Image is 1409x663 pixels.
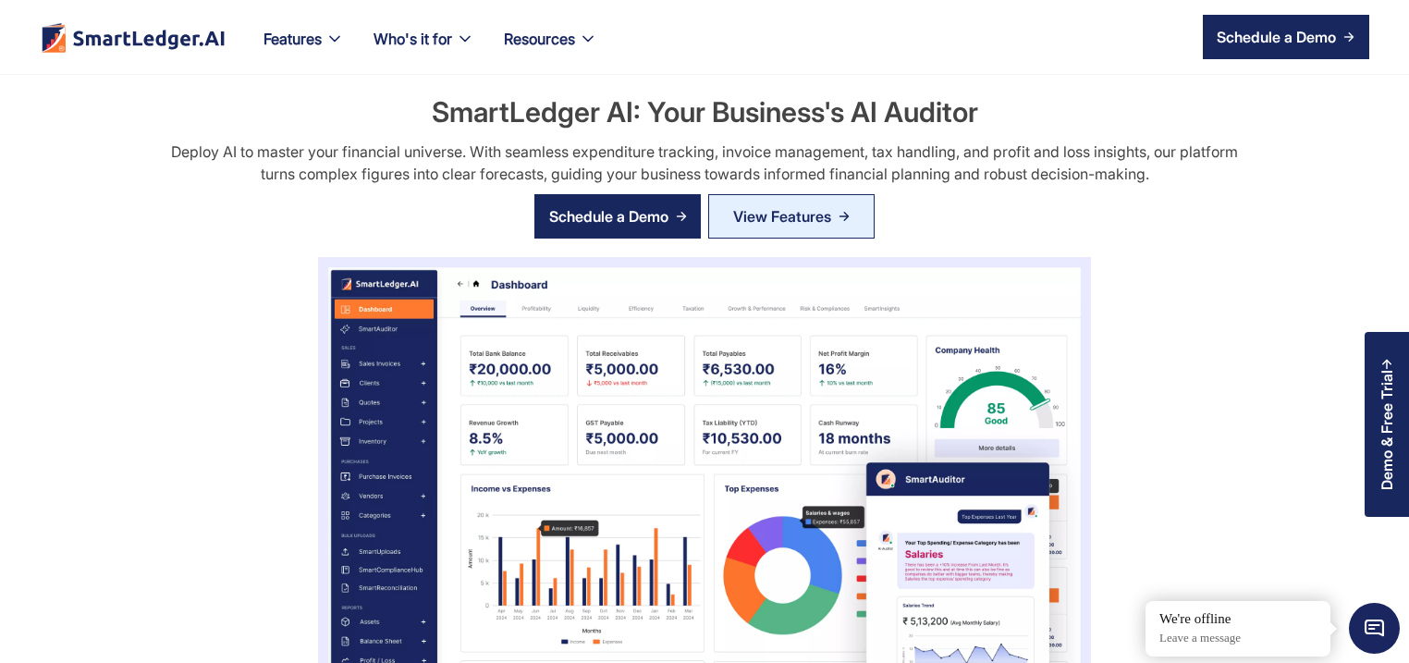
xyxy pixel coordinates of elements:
a: Schedule a Demo [1203,15,1369,59]
div: Resources [489,26,612,74]
div: View Features [733,202,831,231]
div: Features [249,26,359,74]
a: View Features [708,194,875,239]
div: Deploy AI to master your financial universe. With seamless expenditure tracking, invoice manageme... [157,141,1251,185]
div: Schedule a Demo [549,205,668,227]
div: Who's it for [374,26,452,52]
div: Resources [504,26,575,52]
img: footer logo [40,22,227,53]
h2: SmartLedger AI: Your Business's AI Auditor [432,92,978,131]
div: Features [263,26,322,52]
a: home [40,22,227,53]
img: Arrow Right Blue [839,211,850,222]
a: Schedule a Demo [534,194,701,239]
div: Who's it for [359,26,489,74]
div: Schedule a Demo [1217,26,1336,48]
span: Chat Widget [1349,603,1400,654]
img: arrow right icon [1343,31,1354,43]
div: Demo & Free Trial [1378,370,1395,490]
div: We're offline [1159,610,1317,629]
img: arrow right icon [676,211,687,222]
p: Leave a message [1159,631,1317,646]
